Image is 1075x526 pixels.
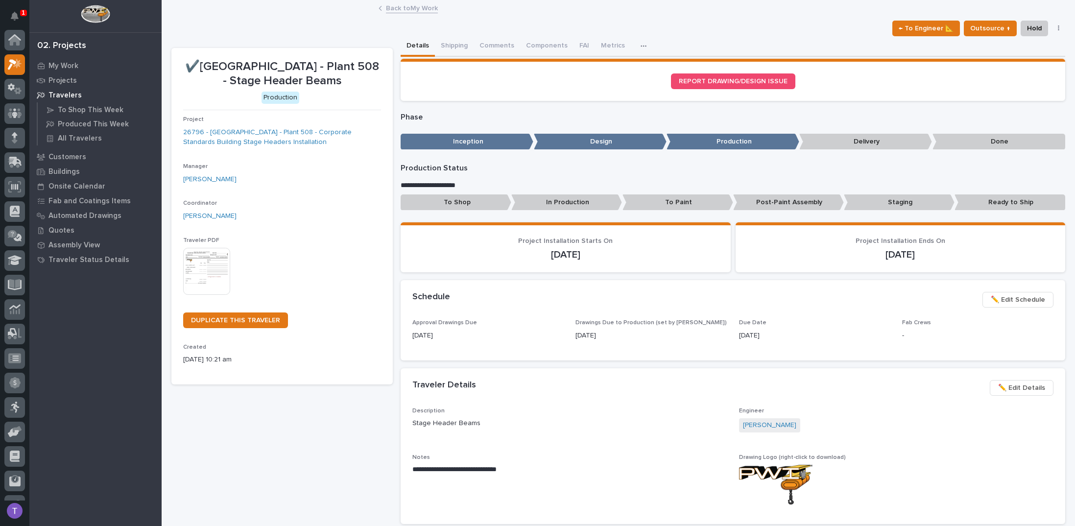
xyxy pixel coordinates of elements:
[183,60,381,88] p: ✔️[GEOGRAPHIC_DATA] - Plant 508 - Stage Header Beams
[183,344,206,350] span: Created
[991,294,1045,306] span: ✏️ Edit Schedule
[970,23,1010,34] span: Outsource ↑
[183,174,237,185] a: [PERSON_NAME]
[990,380,1053,396] button: ✏️ Edit Details
[534,134,667,150] p: Design
[575,320,727,326] span: Drawings Due to Production (set by [PERSON_NAME])
[48,76,77,85] p: Projects
[29,193,162,208] a: Fab and Coatings Items
[48,91,82,100] p: Travelers
[58,120,129,129] p: Produced This Week
[183,127,381,148] a: 26796 - [GEOGRAPHIC_DATA] - Plant 508 - Corporate Standards Building Stage Headers Installation
[1027,23,1042,34] span: Hold
[386,2,438,13] a: Back toMy Work
[4,6,25,26] button: Notifications
[191,317,280,324] span: DUPLICATE THIS TRAVELER
[892,21,960,36] button: ← To Engineer 📐
[412,408,445,414] span: Description
[29,208,162,223] a: Automated Drawings
[58,106,123,115] p: To Shop This Week
[48,62,78,71] p: My Work
[998,382,1045,394] span: ✏️ Edit Details
[955,194,1065,211] p: Ready to Ship
[667,134,799,150] p: Production
[518,238,613,244] span: Project Installation Starts On
[739,331,890,341] p: [DATE]
[48,241,100,250] p: Assembly View
[37,41,86,51] div: 02. Projects
[401,194,511,211] p: To Shop
[183,164,208,169] span: Manager
[29,149,162,164] a: Customers
[733,194,844,211] p: Post-Paint Assembly
[412,320,477,326] span: Approval Drawings Due
[29,164,162,179] a: Buildings
[671,73,795,89] a: REPORT DRAWING/DESIGN ISSUE
[856,238,945,244] span: Project Installation Ends On
[739,465,812,504] img: 9Sn8gnb14DAvfaF4gzA2cQGqczZF9WlpLA1CWW12Hpo
[899,23,954,34] span: ← To Engineer 📐
[743,420,796,430] a: [PERSON_NAME]
[964,21,1017,36] button: Outsource ↑
[573,36,595,57] button: FAI
[29,238,162,252] a: Assembly View
[12,12,25,27] div: Notifications1
[511,194,622,211] p: In Production
[412,418,727,429] p: Stage Header Beams
[401,164,1065,173] p: Production Status
[1021,21,1048,36] button: Hold
[183,238,219,243] span: Traveler PDF
[29,73,162,88] a: Projects
[412,331,564,341] p: [DATE]
[799,134,932,150] p: Delivery
[622,194,733,211] p: To Paint
[932,134,1065,150] p: Done
[679,78,788,85] span: REPORT DRAWING/DESIGN ISSUE
[902,320,931,326] span: Fab Crews
[412,249,718,261] p: [DATE]
[575,331,727,341] p: [DATE]
[48,153,86,162] p: Customers
[183,211,237,221] a: [PERSON_NAME]
[38,131,162,145] a: All Travelers
[520,36,573,57] button: Components
[48,226,74,235] p: Quotes
[183,200,217,206] span: Coordinator
[844,194,955,211] p: Staging
[747,249,1053,261] p: [DATE]
[29,88,162,102] a: Travelers
[183,312,288,328] a: DUPLICATE THIS TRAVELER
[38,103,162,117] a: To Shop This Week
[29,252,162,267] a: Traveler Status Details
[29,58,162,73] a: My Work
[48,256,129,264] p: Traveler Status Details
[58,134,102,143] p: All Travelers
[412,380,476,391] h2: Traveler Details
[401,36,435,57] button: Details
[401,134,533,150] p: Inception
[48,197,131,206] p: Fab and Coatings Items
[412,454,430,460] span: Notes
[183,355,381,365] p: [DATE] 10:21 am
[739,408,764,414] span: Engineer
[48,212,121,220] p: Automated Drawings
[48,167,80,176] p: Buildings
[739,320,766,326] span: Due Date
[401,113,1065,122] p: Phase
[595,36,631,57] button: Metrics
[902,331,1053,341] p: -
[4,501,25,521] button: users-avatar
[29,179,162,193] a: Onsite Calendar
[183,117,204,122] span: Project
[739,454,846,460] span: Drawing Logo (right-click to download)
[412,292,450,303] h2: Schedule
[38,117,162,131] a: Produced This Week
[81,5,110,23] img: Workspace Logo
[262,92,299,104] div: Production
[435,36,474,57] button: Shipping
[474,36,520,57] button: Comments
[48,182,105,191] p: Onsite Calendar
[29,223,162,238] a: Quotes
[22,9,25,16] p: 1
[982,292,1053,308] button: ✏️ Edit Schedule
